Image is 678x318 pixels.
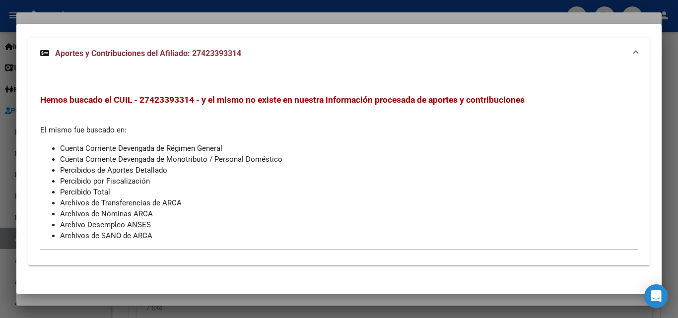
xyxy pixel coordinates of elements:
[60,176,638,187] li: Percibido por Fiscalización
[60,154,638,165] li: Cuenta Corriente Devengada de Monotributo / Personal Doméstico
[60,187,638,197] li: Percibido Total
[60,219,638,230] li: Archivo Desempleo ANSES
[60,230,638,241] li: Archivos de SANO de ARCA
[60,208,638,219] li: Archivos de Nóminas ARCA
[55,49,241,58] span: Aportes y Contribuciones del Afiliado: 27423393314
[60,165,638,176] li: Percibidos de Aportes Detallado
[40,94,638,242] div: El mismo fue buscado en:
[60,143,638,154] li: Cuenta Corriente Devengada de Régimen General
[28,38,650,69] mat-expansion-panel-header: Aportes y Contribuciones del Afiliado: 27423393314
[28,69,650,265] div: Aportes y Contribuciones del Afiliado: 27423393314
[40,95,525,105] span: Hemos buscado el CUIL - 27423393314 - y el mismo no existe en nuestra información procesada de ap...
[644,284,668,308] div: Open Intercom Messenger
[60,197,638,208] li: Archivos de Transferencias de ARCA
